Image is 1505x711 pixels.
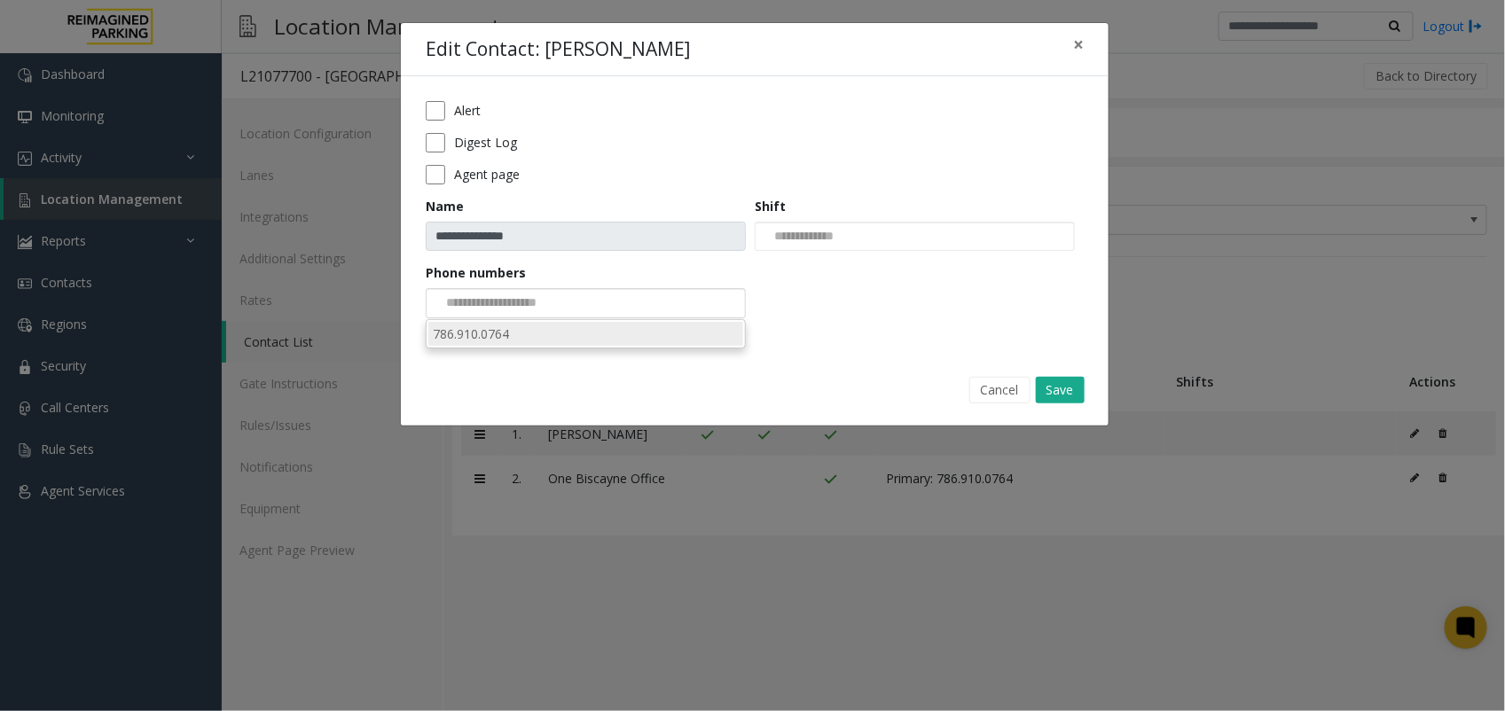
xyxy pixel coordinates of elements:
span: × [1073,32,1084,57]
label: Digest Log [454,133,517,152]
li: 786.910.0764 [428,322,743,346]
label: Name [426,197,464,215]
label: Shift [755,197,786,215]
button: Save [1036,377,1085,403]
button: Cancel [969,377,1031,403]
label: Phone numbers [426,263,526,282]
label: Agent page [454,165,520,184]
button: Close [1061,23,1096,66]
input: NO DATA FOUND [756,223,846,251]
label: Alert [454,101,481,120]
h4: Edit Contact: [PERSON_NAME] [426,35,690,64]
